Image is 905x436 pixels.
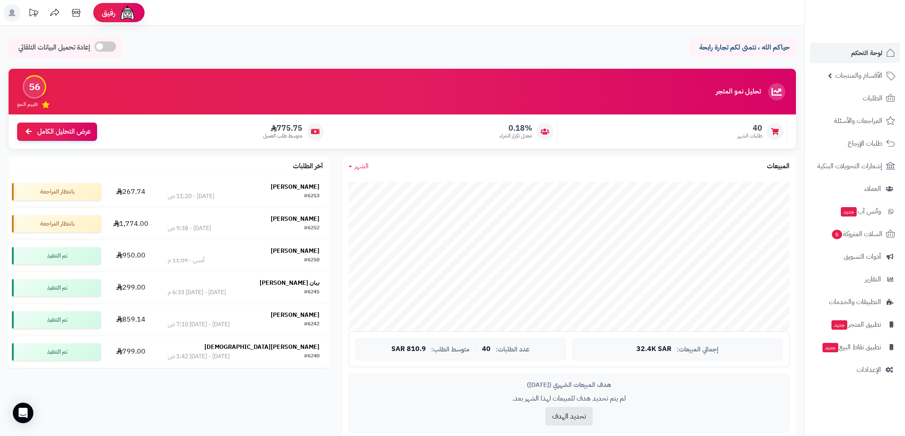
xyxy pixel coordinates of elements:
a: إشعارات التحويلات البنكية [810,156,900,176]
div: [DATE] - [DATE] 6:33 م [168,288,226,297]
span: رفيق [102,8,115,18]
h3: آخر الطلبات [293,163,323,170]
td: 859.14 [104,304,158,336]
div: [DATE] - 11:20 ص [168,192,214,201]
div: بانتظار المراجعة [12,215,101,232]
span: جديد [822,343,838,352]
span: تطبيق المتجر [831,319,881,331]
span: 6 [832,230,842,239]
a: وآتس آبجديد [810,201,900,222]
div: بانتظار المراجعة [12,183,101,200]
span: السلات المتروكة [831,228,882,240]
span: إعادة تحميل البيانات التلقائي [18,43,90,53]
span: متوسط طلب العميل [263,132,302,140]
span: تقييم النمو [17,101,38,108]
a: العملاء [810,178,900,199]
a: أدوات التسويق [810,246,900,267]
button: تحديد الهدف [545,407,593,426]
strong: [PERSON_NAME] [271,310,319,319]
span: إشعارات التحويلات البنكية [817,160,882,172]
span: الطلبات [863,92,882,104]
div: تم التنفيذ [12,247,101,264]
span: 775.75 [263,123,302,133]
td: 299.00 [104,272,158,304]
span: طلبات الإرجاع [848,138,882,149]
span: وآتس آب [840,205,881,217]
div: #6253 [304,192,319,201]
img: ai-face.png [119,4,136,21]
h3: تحليل نمو المتجر [716,88,761,96]
span: عدد الطلبات: [496,346,529,353]
div: [DATE] - [DATE] 7:10 ص [168,320,230,329]
div: #6245 [304,288,319,297]
img: logo-2.png [847,21,897,39]
strong: بيان [PERSON_NAME] [260,278,319,287]
span: جديد [831,320,847,330]
div: #6240 [304,352,319,361]
h3: المبيعات [767,163,790,170]
a: طلبات الإرجاع [810,133,900,154]
span: عرض التحليل الكامل [37,127,91,137]
strong: [PERSON_NAME] [271,182,319,191]
span: 810.9 SAR [391,345,426,353]
a: عرض التحليل الكامل [17,123,97,141]
span: طلبات الشهر [737,132,762,140]
span: متوسط الطلب: [431,346,470,353]
div: #6250 [304,256,319,265]
span: معدل تكرار الشراء [500,132,532,140]
span: | [475,346,477,352]
span: التطبيقات والخدمات [829,296,881,308]
td: 267.74 [104,176,158,208]
span: أدوات التسويق [844,251,881,263]
div: [DATE] - 9:38 ص [168,224,211,233]
span: جديد [841,207,857,217]
a: السلات المتروكة6 [810,224,900,244]
div: [DATE] - [DATE] 1:42 ص [168,352,230,361]
div: أمس - 11:09 م [168,256,204,265]
div: تم التنفيذ [12,343,101,360]
td: 1,774.00 [104,208,158,240]
span: التقارير [865,273,881,285]
span: 32.4K SAR [636,345,671,353]
strong: [PERSON_NAME] [271,214,319,223]
div: تم التنفيذ [12,279,101,296]
p: لم يتم تحديد هدف للمبيعات لهذا الشهر بعد. [355,394,783,404]
strong: [PERSON_NAME][DEMOGRAPHIC_DATA] [204,342,319,351]
span: العملاء [864,183,881,195]
a: التقارير [810,269,900,290]
a: تطبيق المتجرجديد [810,314,900,335]
span: الأقسام والمنتجات [835,70,882,82]
span: إجمالي المبيعات: [677,346,719,353]
a: الطلبات [810,88,900,108]
span: 0.18% [500,123,532,133]
p: حياكم الله ، نتمنى لكم تجارة رابحة [695,43,790,53]
a: لوحة التحكم [810,43,900,63]
div: تم التنفيذ [12,311,101,328]
span: 40 [737,123,762,133]
div: #6242 [304,320,319,329]
td: 799.00 [104,336,158,368]
span: الإعدادات [857,364,881,376]
a: تحديثات المنصة [23,4,44,23]
div: #6252 [304,224,319,233]
td: 950.00 [104,240,158,272]
span: 40 [482,345,491,353]
a: الشهر [349,161,369,171]
span: الشهر [355,161,369,171]
a: المراجعات والأسئلة [810,111,900,131]
a: الإعدادات [810,360,900,380]
a: التطبيقات والخدمات [810,292,900,312]
div: Open Intercom Messenger [13,403,33,423]
span: المراجعات والأسئلة [834,115,882,127]
div: هدف المبيعات الشهري ([DATE]) [355,380,783,389]
a: تطبيق نقاط البيعجديد [810,337,900,357]
strong: [PERSON_NAME] [271,246,319,255]
span: تطبيق نقاط البيع [822,341,881,353]
span: لوحة التحكم [851,47,882,59]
